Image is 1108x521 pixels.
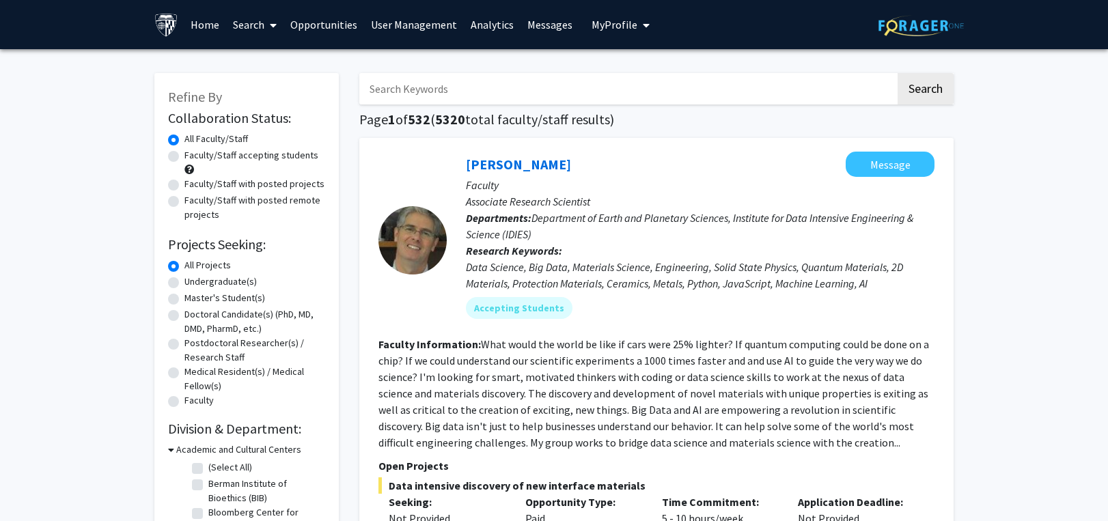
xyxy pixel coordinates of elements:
a: Search [226,1,283,48]
b: Departments: [466,211,531,225]
h2: Collaboration Status: [168,110,325,126]
h1: Page of ( total faculty/staff results) [359,111,954,128]
a: Opportunities [283,1,364,48]
button: Search [898,73,954,104]
h2: Division & Department: [168,421,325,437]
span: 1 [388,111,396,128]
label: Faculty [184,393,214,408]
a: [PERSON_NAME] [466,156,571,173]
label: Berman Institute of Bioethics (BIB) [208,477,322,505]
span: Department of Earth and Planetary Sciences, Institute for Data Intensive Engineering & Science (I... [466,211,913,241]
label: (Select All) [208,460,252,475]
label: Doctoral Candidate(s) (PhD, MD, DMD, PharmD, etc.) [184,307,325,336]
p: Faculty [466,177,934,193]
fg-read-more: What would the world be like if cars were 25% lighter? If quantum computing could be done on a ch... [378,337,929,449]
p: Time Commitment: [662,494,778,510]
label: Undergraduate(s) [184,274,257,289]
img: ForagerOne Logo [878,15,964,36]
h2: Projects Seeking: [168,236,325,253]
mat-chip: Accepting Students [466,297,572,319]
p: Application Deadline: [798,494,914,510]
a: Messages [521,1,579,48]
span: Refine By [168,88,222,105]
a: User Management [364,1,464,48]
input: Search Keywords [359,73,896,104]
b: Faculty Information: [378,337,481,351]
label: All Faculty/Staff [184,132,248,146]
label: All Projects [184,258,231,272]
label: Medical Resident(s) / Medical Fellow(s) [184,365,325,393]
p: Associate Research Scientist [466,193,934,210]
p: Open Projects [378,457,934,474]
label: Postdoctoral Researcher(s) / Research Staff [184,336,325,365]
h3: Academic and Cultural Centers [176,442,301,457]
a: Home [184,1,226,48]
a: Analytics [464,1,521,48]
p: Seeking: [389,494,505,510]
span: My Profile [592,18,637,31]
span: 532 [408,111,430,128]
button: Message David Elbert [846,152,934,177]
label: Master's Student(s) [184,291,265,305]
label: Faculty/Staff with posted remote projects [184,193,325,222]
span: Data intensive discovery of new interface materials [378,477,934,494]
span: 5320 [435,111,465,128]
img: Johns Hopkins University Logo [154,13,178,37]
label: Faculty/Staff with posted projects [184,177,324,191]
label: Faculty/Staff accepting students [184,148,318,163]
div: Data Science, Big Data, Materials Science, Engineering, Solid State Physics, Quantum Materials, 2... [466,259,934,292]
b: Research Keywords: [466,244,562,257]
p: Opportunity Type: [525,494,641,510]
